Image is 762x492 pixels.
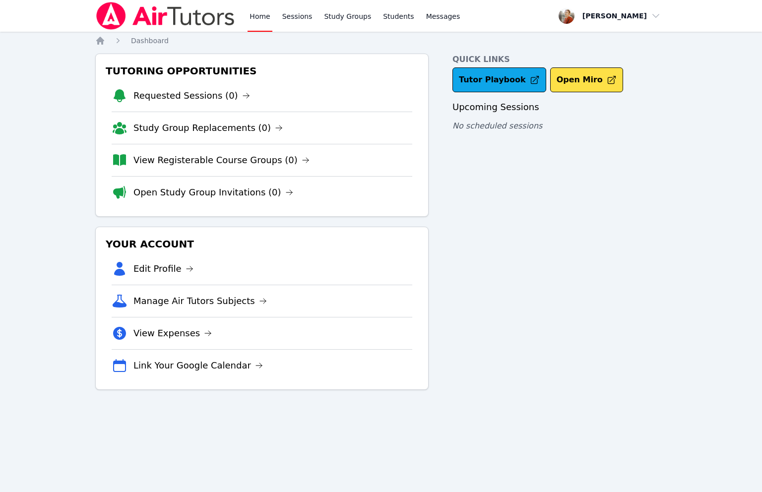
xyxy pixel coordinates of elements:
span: No scheduled sessions [452,121,542,130]
a: Open Study Group Invitations (0) [133,185,293,199]
a: View Expenses [133,326,212,340]
a: View Registerable Course Groups (0) [133,153,310,167]
a: Dashboard [131,36,169,46]
nav: Breadcrumb [95,36,667,46]
h3: Your Account [104,235,420,253]
a: Manage Air Tutors Subjects [133,294,267,308]
h3: Tutoring Opportunities [104,62,420,80]
h4: Quick Links [452,54,667,65]
a: Tutor Playbook [452,67,546,92]
a: Link Your Google Calendar [133,359,263,372]
span: Messages [426,11,460,21]
h3: Upcoming Sessions [452,100,667,114]
a: Requested Sessions (0) [133,89,250,103]
a: Edit Profile [133,262,193,276]
span: Dashboard [131,37,169,45]
a: Study Group Replacements (0) [133,121,283,135]
button: Open Miro [550,67,623,92]
img: Air Tutors [95,2,236,30]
